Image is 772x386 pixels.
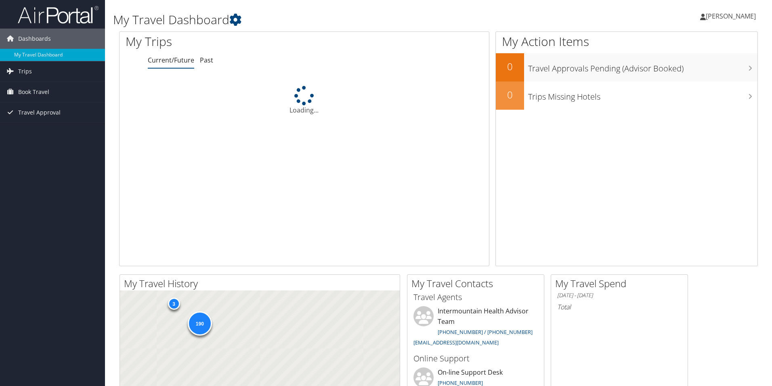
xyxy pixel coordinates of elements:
[496,33,757,50] h1: My Action Items
[557,303,682,311] h6: Total
[126,33,329,50] h1: My Trips
[411,277,544,290] h2: My Travel Contacts
[528,59,757,74] h3: Travel Approvals Pending (Advisor Booked)
[409,306,542,349] li: Intermountain Health Advisor Team
[187,311,212,336] div: 190
[438,328,533,336] a: [PHONE_NUMBER] / [PHONE_NUMBER]
[148,56,194,65] a: Current/Future
[413,353,538,364] h3: Online Support
[557,292,682,299] h6: [DATE] - [DATE]
[413,292,538,303] h3: Travel Agents
[555,277,688,290] h2: My Travel Spend
[120,86,489,115] div: Loading...
[496,60,524,73] h2: 0
[200,56,213,65] a: Past
[168,298,180,310] div: 3
[496,53,757,81] a: 0Travel Approvals Pending (Advisor Booked)
[496,88,524,102] h2: 0
[528,87,757,102] h3: Trips Missing Hotels
[706,12,756,21] span: [PERSON_NAME]
[113,11,547,28] h1: My Travel Dashboard
[496,81,757,110] a: 0Trips Missing Hotels
[18,29,51,49] span: Dashboards
[18,82,49,102] span: Book Travel
[124,277,400,290] h2: My Travel History
[18,102,61,123] span: Travel Approval
[413,339,499,346] a: [EMAIL_ADDRESS][DOMAIN_NAME]
[18,5,99,24] img: airportal-logo.png
[700,4,764,28] a: [PERSON_NAME]
[18,61,32,81] span: Trips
